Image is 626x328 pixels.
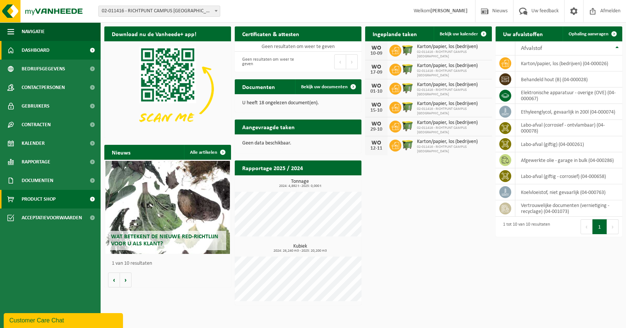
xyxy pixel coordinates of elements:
[515,168,622,184] td: labo-afval (giftig - corrosief) (04-000658)
[369,127,384,132] div: 29-10
[417,69,488,78] span: 02-011416 - RICHTPUNT CAMPUS [GEOGRAPHIC_DATA]
[104,41,231,136] img: Download de VHEPlus App
[515,200,622,217] td: vertrouwelijke documenten (vernietiging - recyclage) (04-001073)
[515,71,622,87] td: behandeld hout (B) (04-000028)
[22,171,53,190] span: Documenten
[369,146,384,151] div: 12-11
[22,153,50,171] span: Rapportage
[499,219,550,235] div: 1 tot 10 van 10 resultaten
[607,219,619,234] button: Next
[430,8,468,14] strong: [PERSON_NAME]
[22,190,56,208] span: Product Shop
[369,70,384,75] div: 17-09
[111,234,218,247] span: Wat betekent de nieuwe RED-richtlijn voor u als klant?
[235,79,282,94] h2: Documenten
[369,89,384,94] div: 01-10
[235,26,307,41] h2: Certificaten & attesten
[515,184,622,200] td: koelvloeistof, niet gevaarlijk (04-000763)
[401,63,414,75] img: WB-1100-HPE-GN-50
[401,101,414,113] img: WB-1100-HPE-GN-50
[521,45,542,51] span: Afvalstof
[105,161,230,254] a: Wat betekent de nieuwe RED-richtlijn voor u als klant?
[515,136,622,152] td: labo-afval (giftig) (04-000261)
[369,51,384,56] div: 10-09
[22,60,65,78] span: Bedrijfsgegevens
[108,273,120,287] button: Vorige
[369,102,384,108] div: WO
[238,179,361,188] h3: Tonnage
[22,41,50,60] span: Dashboard
[306,175,361,190] a: Bekijk rapportage
[22,115,51,134] span: Contracten
[417,44,488,50] span: Karton/papier, los (bedrijven)
[401,44,414,56] img: WB-1100-HPE-GN-50
[592,219,607,234] button: 1
[369,83,384,89] div: WO
[369,140,384,146] div: WO
[417,139,488,145] span: Karton/papier, los (bedrijven)
[295,79,361,94] a: Bekijk uw documenten
[238,249,361,253] span: 2024: 26,240 m3 - 2025: 20,200 m3
[496,26,550,41] h2: Uw afvalstoffen
[417,126,488,135] span: 02-011416 - RICHTPUNT CAMPUS [GEOGRAPHIC_DATA]
[581,219,592,234] button: Previous
[346,54,358,69] button: Next
[440,32,478,36] span: Bekijk uw kalender
[417,145,488,154] span: 02-011416 - RICHTPUNT CAMPUS [GEOGRAPHIC_DATA]
[99,6,220,16] span: 02-011416 - RICHTPUNT CAMPUS HAMME - HAMME
[104,145,138,159] h2: Nieuws
[417,120,488,126] span: Karton/papier, los (bedrijven)
[369,121,384,127] div: WO
[515,120,622,136] td: labo-afval (corrosief - ontvlambaar) (04-000078)
[120,273,132,287] button: Volgende
[401,138,414,151] img: WB-1100-HPE-GN-50
[301,85,348,89] span: Bekijk uw documenten
[242,101,354,106] p: U heeft 18 ongelezen document(en).
[417,63,488,69] span: Karton/papier, los (bedrijven)
[98,6,220,17] span: 02-011416 - RICHTPUNT CAMPUS HAMME - HAMME
[401,120,414,132] img: WB-1100-HPE-GN-50
[235,120,302,134] h2: Aangevraagde taken
[417,88,488,97] span: 02-011416 - RICHTPUNT CAMPUS [GEOGRAPHIC_DATA]
[235,41,361,52] td: Geen resultaten om weer te geven
[369,45,384,51] div: WO
[369,64,384,70] div: WO
[569,32,608,36] span: Ophaling aanvragen
[369,108,384,113] div: 15-10
[22,97,50,115] span: Gebruikers
[417,50,488,59] span: 02-011416 - RICHTPUNT CAMPUS [GEOGRAPHIC_DATA]
[112,261,227,266] p: 1 van 10 resultaten
[365,26,424,41] h2: Ingeplande taken
[515,152,622,168] td: afgewerkte olie - garage in bulk (04-000286)
[334,54,346,69] button: Previous
[22,78,65,97] span: Contactpersonen
[417,101,488,107] span: Karton/papier, los (bedrijven)
[515,87,622,104] td: elektronische apparatuur - overige (OVE) (04-000067)
[4,312,124,328] iframe: chat widget
[242,141,354,146] p: Geen data beschikbaar.
[238,184,361,188] span: 2024: 4,892 t - 2025: 0,000 t
[417,82,488,88] span: Karton/papier, los (bedrijven)
[417,107,488,116] span: 02-011416 - RICHTPUNT CAMPUS [GEOGRAPHIC_DATA]
[515,55,622,71] td: karton/papier, los (bedrijven) (04-000026)
[238,54,294,70] div: Geen resultaten om weer te geven
[22,134,45,153] span: Kalender
[401,82,414,94] img: WB-1100-HPE-GN-50
[515,104,622,120] td: ethyleenglycol, gevaarlijk in 200l (04-000074)
[22,22,45,41] span: Navigatie
[235,160,310,175] h2: Rapportage 2025 / 2024
[238,244,361,253] h3: Kubiek
[184,145,230,160] a: Alle artikelen
[563,26,622,41] a: Ophaling aanvragen
[104,26,204,41] h2: Download nu de Vanheede+ app!
[434,26,491,41] a: Bekijk uw kalender
[22,208,82,227] span: Acceptatievoorwaarden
